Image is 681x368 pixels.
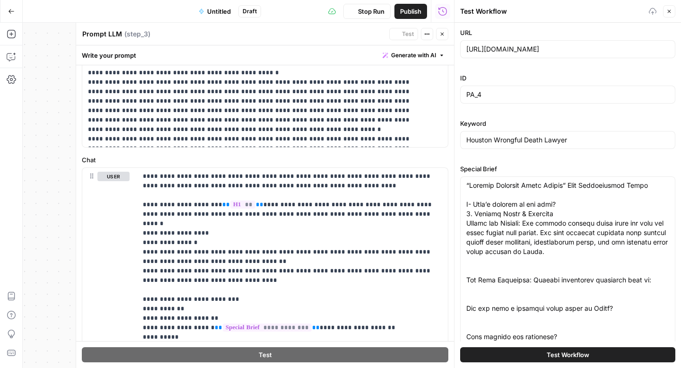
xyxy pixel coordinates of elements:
label: Keyword [460,119,675,128]
button: user [97,172,130,181]
span: Test Workflow [547,350,589,359]
span: Draft [243,7,257,16]
span: Test [402,30,414,38]
button: Test Workflow [460,347,675,362]
span: ( step_3 ) [124,29,150,39]
span: Publish [400,7,421,16]
button: Test [82,347,448,362]
span: Untitled [207,7,231,16]
span: Stop Run [358,7,384,16]
label: ID [460,73,675,83]
button: Test [389,28,418,40]
textarea: Prompt LLM [82,29,122,39]
button: Stop Run [343,4,391,19]
span: Test [259,350,272,359]
label: URL [460,28,675,37]
button: Untitled [193,4,236,19]
button: Generate with AI [379,49,448,61]
label: Chat [82,155,448,165]
div: Write your prompt [76,45,454,65]
label: Special Brief [460,164,675,174]
span: Generate with AI [391,51,436,60]
button: Publish [394,4,427,19]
